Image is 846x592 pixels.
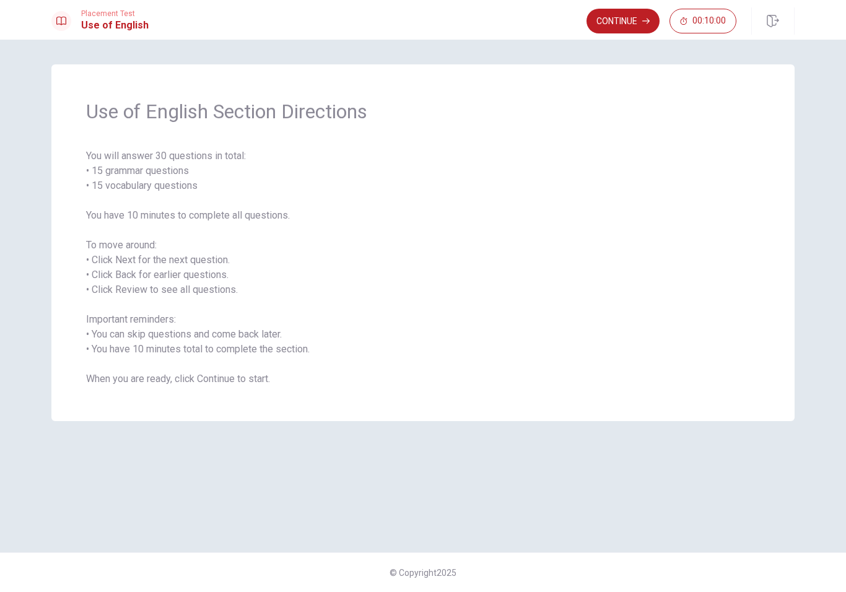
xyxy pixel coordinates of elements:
[81,9,149,18] span: Placement Test
[86,99,760,124] span: Use of English Section Directions
[587,9,660,33] button: Continue
[692,16,726,26] span: 00:10:00
[81,18,149,33] h1: Use of English
[86,149,760,386] span: You will answer 30 questions in total: • 15 grammar questions • 15 vocabulary questions You have ...
[669,9,736,33] button: 00:10:00
[390,568,456,578] span: © Copyright 2025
